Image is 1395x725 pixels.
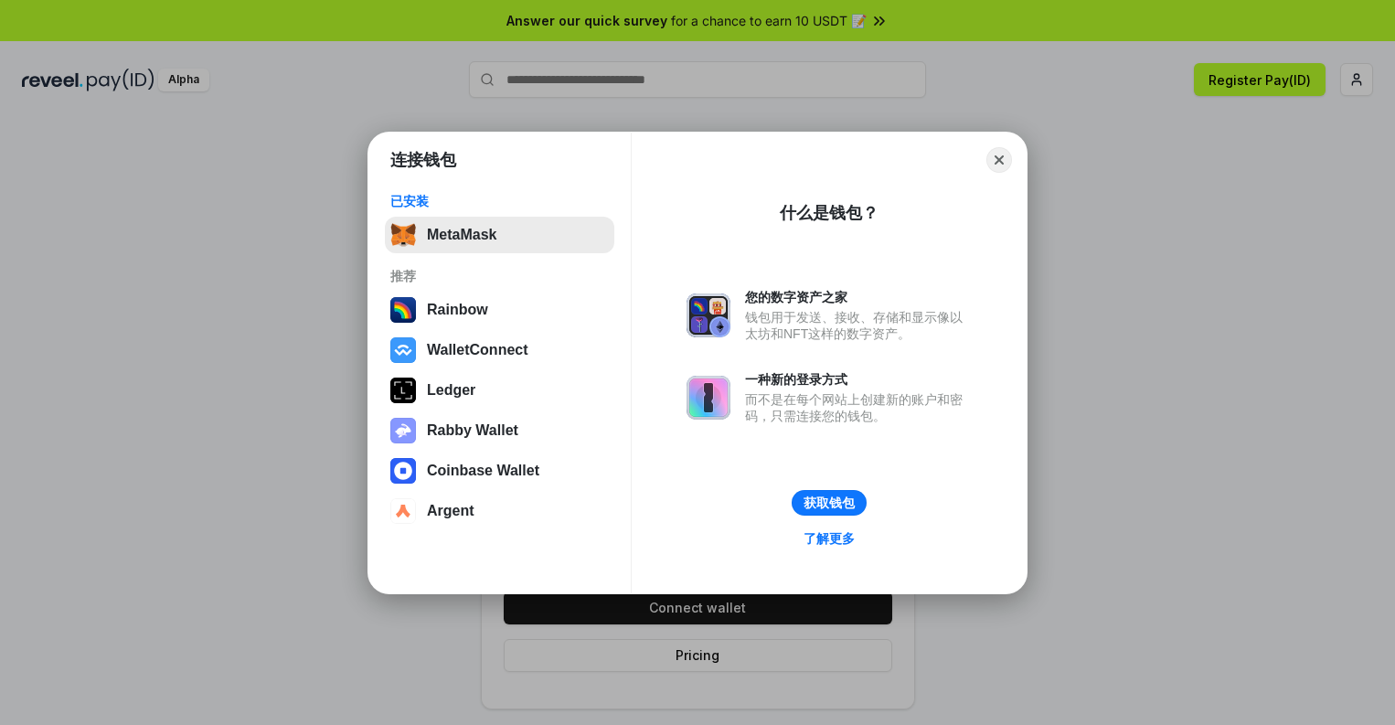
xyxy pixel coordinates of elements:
img: svg+xml,%3Csvg%20xmlns%3D%22http%3A%2F%2Fwww.w3.org%2F2000%2Fsvg%22%20fill%3D%22none%22%20viewBox... [390,418,416,443]
button: 获取钱包 [792,490,867,516]
div: Rabby Wallet [427,422,518,439]
button: Coinbase Wallet [385,453,614,489]
div: MetaMask [427,227,496,243]
h1: 连接钱包 [390,149,456,171]
button: Rabby Wallet [385,412,614,449]
img: svg+xml,%3Csvg%20xmlns%3D%22http%3A%2F%2Fwww.w3.org%2F2000%2Fsvg%22%20fill%3D%22none%22%20viewBox... [687,293,730,337]
button: Rainbow [385,292,614,328]
div: 推荐 [390,268,609,284]
button: WalletConnect [385,332,614,368]
img: svg+xml,%3Csvg%20width%3D%2228%22%20height%3D%2228%22%20viewBox%3D%220%200%2028%2028%22%20fill%3D... [390,337,416,363]
div: 已安装 [390,193,609,209]
button: Argent [385,493,614,529]
img: svg+xml,%3Csvg%20xmlns%3D%22http%3A%2F%2Fwww.w3.org%2F2000%2Fsvg%22%20fill%3D%22none%22%20viewBox... [687,376,730,420]
div: 获取钱包 [804,495,855,511]
div: WalletConnect [427,342,528,358]
div: 钱包用于发送、接收、存储和显示像以太坊和NFT这样的数字资产。 [745,309,972,342]
img: svg+xml,%3Csvg%20xmlns%3D%22http%3A%2F%2Fwww.w3.org%2F2000%2Fsvg%22%20width%3D%2228%22%20height%3... [390,378,416,403]
div: 了解更多 [804,530,855,547]
img: svg+xml,%3Csvg%20width%3D%22120%22%20height%3D%22120%22%20viewBox%3D%220%200%20120%20120%22%20fil... [390,297,416,323]
div: 什么是钱包？ [780,202,879,224]
div: Coinbase Wallet [427,463,539,479]
div: 您的数字资产之家 [745,289,972,305]
img: svg+xml,%3Csvg%20width%3D%2228%22%20height%3D%2228%22%20viewBox%3D%220%200%2028%2028%22%20fill%3D... [390,458,416,484]
button: MetaMask [385,217,614,253]
div: Rainbow [427,302,488,318]
div: 而不是在每个网站上创建新的账户和密码，只需连接您的钱包。 [745,391,972,424]
a: 了解更多 [793,527,866,550]
div: Argent [427,503,474,519]
img: svg+xml,%3Csvg%20width%3D%2228%22%20height%3D%2228%22%20viewBox%3D%220%200%2028%2028%22%20fill%3D... [390,498,416,524]
button: Ledger [385,372,614,409]
div: Ledger [427,382,475,399]
img: svg+xml,%3Csvg%20fill%3D%22none%22%20height%3D%2233%22%20viewBox%3D%220%200%2035%2033%22%20width%... [390,222,416,248]
div: 一种新的登录方式 [745,371,972,388]
button: Close [986,147,1012,173]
